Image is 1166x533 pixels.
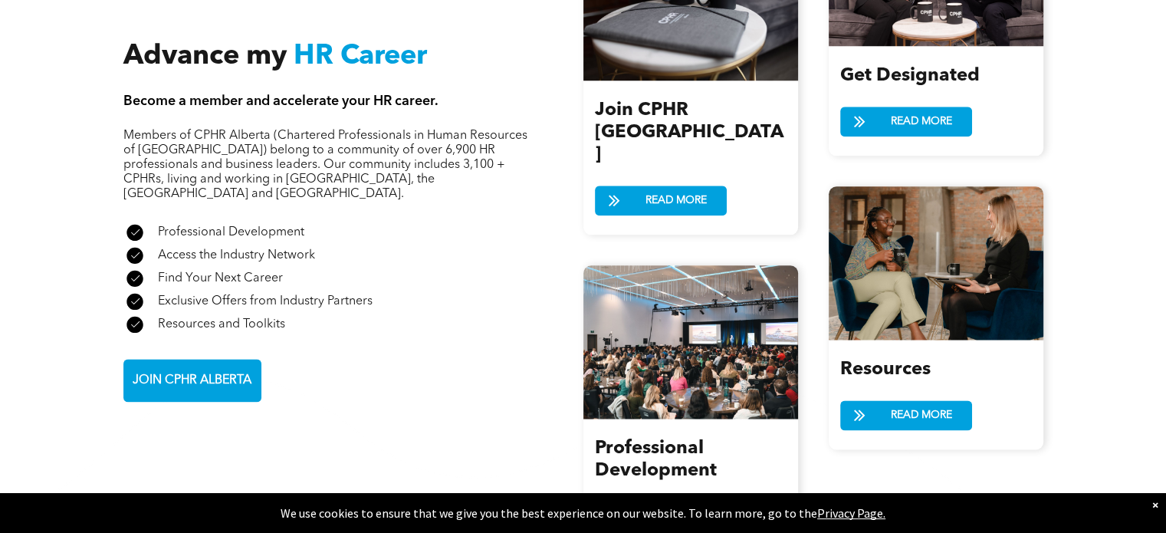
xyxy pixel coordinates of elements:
span: Get Designated [840,67,980,85]
span: READ MORE [640,186,712,215]
a: Privacy Page. [817,505,885,521]
span: Exclusive Offers from Industry Partners [158,295,373,308]
span: Become a member and accelerate your HR career. [123,94,438,108]
span: Professional Development [158,226,304,239]
a: JOIN CPHR ALBERTA [123,359,261,402]
span: Professional Development [595,439,717,480]
span: Resources [840,360,931,379]
span: JOIN CPHR ALBERTA [127,366,257,396]
div: Dismiss notification [1152,497,1158,512]
span: Advance my [123,43,287,71]
span: Access the Industry Network [158,249,315,262]
span: Members of CPHR Alberta (Chartered Professionals in Human Resources of [GEOGRAPHIC_DATA]) belong ... [123,130,527,200]
span: Join CPHR [GEOGRAPHIC_DATA] [595,101,783,164]
span: READ MORE [885,107,957,136]
a: READ MORE [840,107,972,137]
span: HR Career [294,43,427,71]
span: Resources and Toolkits [158,318,285,331]
span: Find Your Next Career [158,272,283,285]
span: READ MORE [885,401,957,429]
a: READ MORE [595,186,727,216]
a: READ MORE [840,400,972,430]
